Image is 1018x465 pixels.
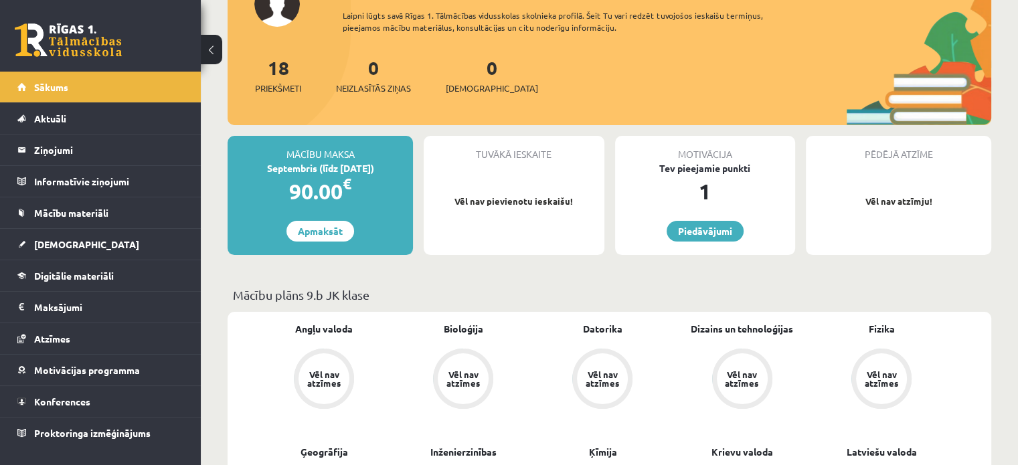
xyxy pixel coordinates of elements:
[868,322,894,336] a: Fizika
[34,112,66,124] span: Aktuāli
[667,221,744,242] a: Piedāvājumi
[336,56,411,95] a: 0Neizlasītās ziņas
[444,322,483,336] a: Bioloģija
[34,81,68,93] span: Sākums
[255,56,301,95] a: 18Priekšmeti
[673,349,812,411] a: Vēl nav atzīmes
[34,270,114,282] span: Digitālie materiāli
[711,445,773,459] a: Krievu valoda
[615,136,795,161] div: Motivācija
[17,229,184,260] a: [DEMOGRAPHIC_DATA]
[34,333,70,345] span: Atzīmes
[583,322,622,336] a: Datorika
[286,221,354,242] a: Apmaksāt
[17,197,184,228] a: Mācību materiāli
[615,175,795,207] div: 1
[17,260,184,291] a: Digitālie materiāli
[34,395,90,407] span: Konferences
[584,370,621,387] div: Vēl nav atzīmes
[394,349,533,411] a: Vēl nav atzīmes
[430,445,497,459] a: Inženierzinības
[34,427,151,439] span: Proktoringa izmēģinājums
[15,23,122,57] a: Rīgas 1. Tālmācības vidusskola
[615,161,795,175] div: Tev pieejamie punkti
[863,370,900,387] div: Vēl nav atzīmes
[533,349,672,411] a: Vēl nav atzīmes
[343,174,351,193] span: €
[228,161,413,175] div: Septembris (līdz [DATE])
[17,166,184,197] a: Informatīvie ziņojumi
[295,322,353,336] a: Angļu valoda
[305,370,343,387] div: Vēl nav atzīmes
[691,322,793,336] a: Dizains un tehnoloģijas
[34,207,108,219] span: Mācību materiāli
[813,195,985,208] p: Vēl nav atzīmju!
[17,386,184,417] a: Konferences
[343,9,801,33] div: Laipni lūgts savā Rīgas 1. Tālmācības vidusskolas skolnieka profilā. Šeit Tu vari redzēt tuvojošo...
[17,323,184,354] a: Atzīmes
[806,136,991,161] div: Pēdējā atzīme
[17,355,184,385] a: Motivācijas programma
[34,364,140,376] span: Motivācijas programma
[34,166,184,197] legend: Informatīvie ziņojumi
[424,136,604,161] div: Tuvākā ieskaite
[17,103,184,134] a: Aktuāli
[17,292,184,322] a: Maksājumi
[724,370,761,387] div: Vēl nav atzīmes
[430,195,597,208] p: Vēl nav pievienotu ieskaišu!
[446,56,538,95] a: 0[DEMOGRAPHIC_DATA]
[444,370,482,387] div: Vēl nav atzīmes
[233,286,986,304] p: Mācību plāns 9.b JK klase
[301,445,348,459] a: Ģeogrāfija
[34,134,184,165] legend: Ziņojumi
[17,417,184,448] a: Proktoringa izmēģinājums
[588,445,616,459] a: Ķīmija
[34,238,139,250] span: [DEMOGRAPHIC_DATA]
[17,134,184,165] a: Ziņojumi
[446,82,538,95] span: [DEMOGRAPHIC_DATA]
[846,445,916,459] a: Latviešu valoda
[254,349,394,411] a: Vēl nav atzīmes
[336,82,411,95] span: Neizlasītās ziņas
[17,72,184,102] a: Sākums
[812,349,951,411] a: Vēl nav atzīmes
[228,136,413,161] div: Mācību maksa
[228,175,413,207] div: 90.00
[255,82,301,95] span: Priekšmeti
[34,292,184,322] legend: Maksājumi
